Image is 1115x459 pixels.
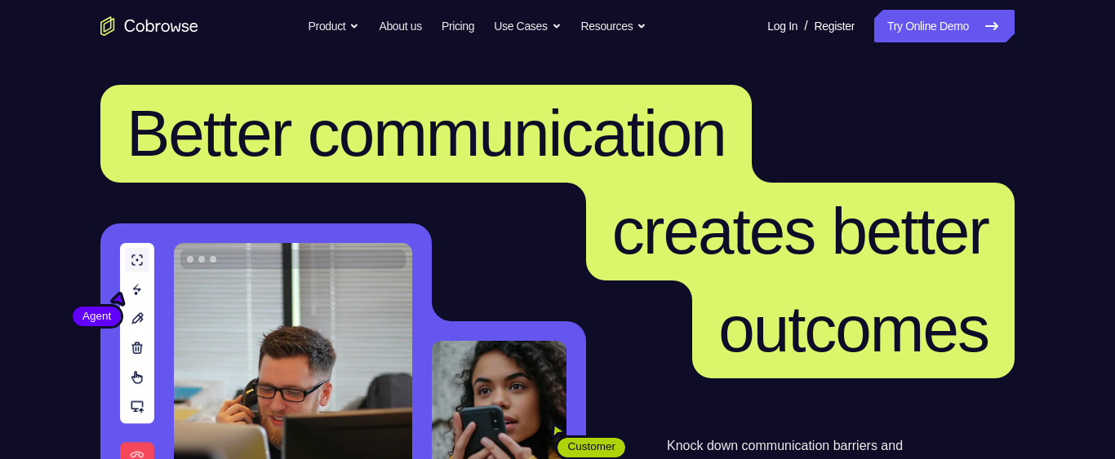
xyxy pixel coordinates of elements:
[581,10,647,42] button: Resources
[127,97,726,170] span: Better communication
[442,10,474,42] a: Pricing
[612,195,988,267] span: creates better
[874,10,1015,42] a: Try Online Demo
[309,10,360,42] button: Product
[494,10,561,42] button: Use Cases
[100,16,198,36] a: Go to the home page
[815,10,855,42] a: Register
[767,10,797,42] a: Log In
[379,10,421,42] a: About us
[804,16,807,36] span: /
[718,293,988,365] span: outcomes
